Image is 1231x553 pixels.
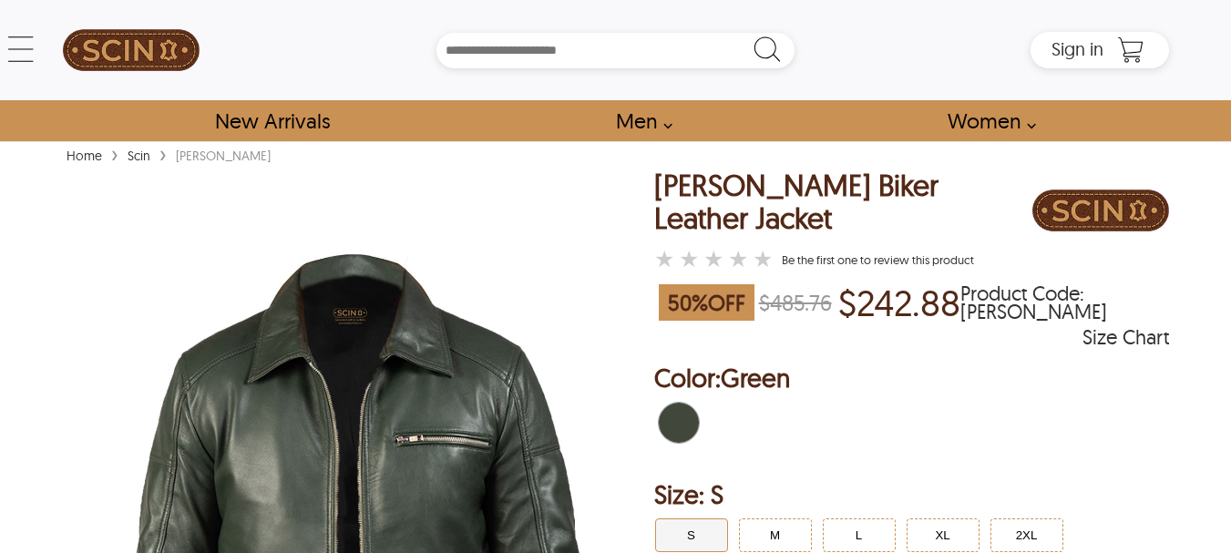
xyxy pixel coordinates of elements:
[654,360,1170,396] h2: Selected Color: by Green
[679,250,699,268] label: 2 rating
[171,147,275,165] div: [PERSON_NAME]
[654,169,1033,233] h1: Morris Biker Leather Jacket
[927,100,1046,141] a: Shop Women Leather Jackets
[1051,44,1103,58] a: Sign in
[838,282,960,323] p: Price of $242.88
[960,284,1170,321] span: Product Code: MORRIS
[654,250,674,268] label: 1 rating
[1032,169,1169,271] a: Brand Logo PDP Image
[1032,169,1169,251] img: Brand Logo PDP Image
[990,518,1063,552] button: Click to select 2XL
[753,250,773,268] label: 5 rating
[654,247,777,272] a: Morris Biker Leather Jacket }
[1032,169,1169,256] div: Brand Logo PDP Image
[654,169,1033,233] div: [PERSON_NAME] Biker Leather Jacket
[1113,36,1149,64] a: Shopping Cart
[659,284,754,321] span: 50 % OFF
[782,252,974,267] a: Morris Biker Leather Jacket }
[721,362,790,394] span: Green
[62,148,107,164] a: Home
[654,476,1170,513] h2: Selected Filter by Size: S
[655,518,728,552] button: Click to select S
[654,398,703,447] div: Green
[739,518,812,552] button: Click to select M
[62,9,200,91] a: SCIN
[823,518,896,552] button: Click to select L
[123,148,155,164] a: Scin
[759,289,832,316] strike: $485.76
[111,138,118,169] span: ›
[159,138,167,169] span: ›
[907,518,980,552] button: Click to select XL
[728,250,748,268] label: 4 rating
[1082,328,1169,346] div: Size Chart
[595,100,682,141] a: shop men's leather jackets
[1051,37,1103,60] span: Sign in
[63,9,200,91] img: SCIN
[703,250,723,268] label: 3 rating
[194,100,350,141] a: Shop New Arrivals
